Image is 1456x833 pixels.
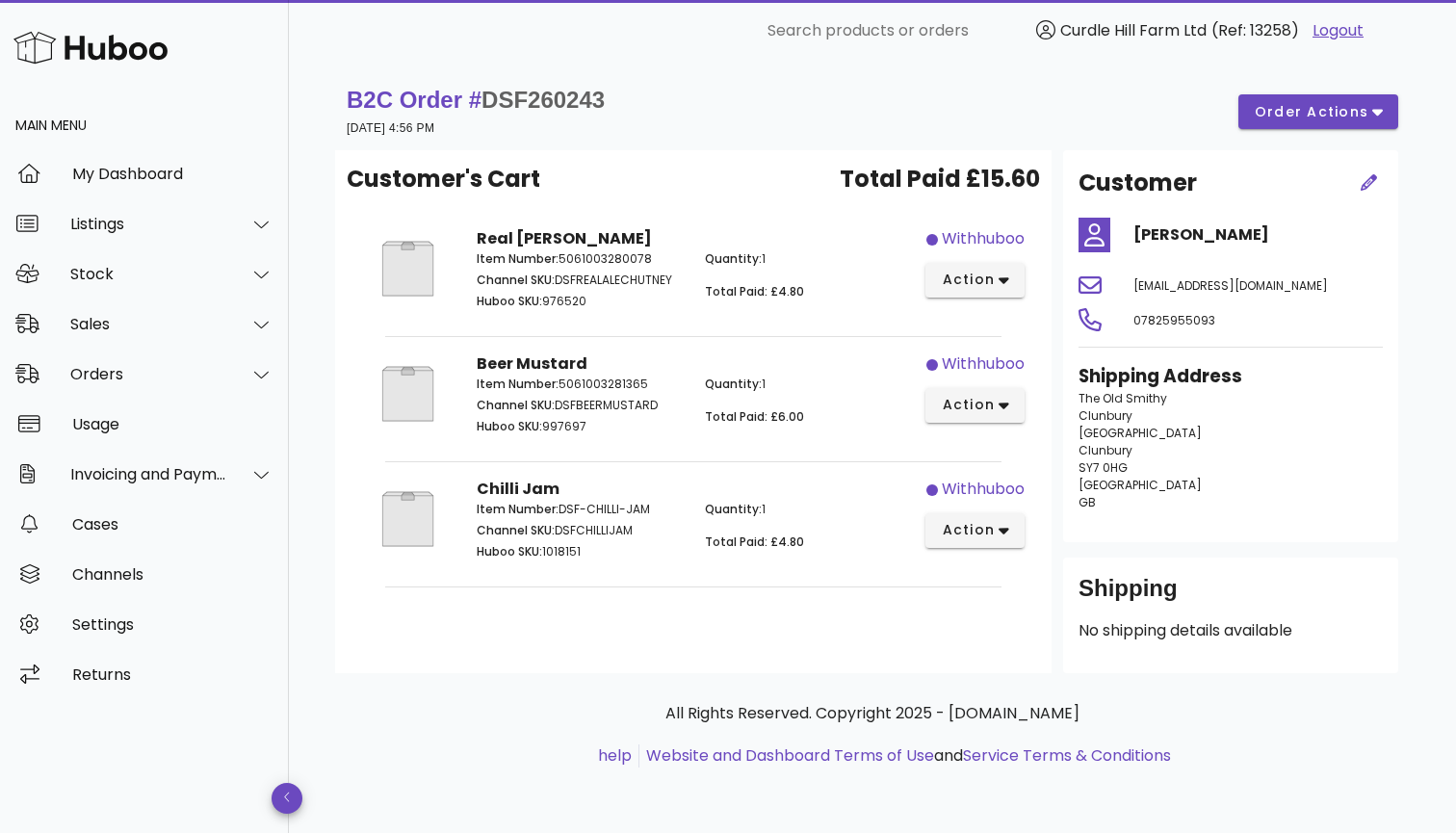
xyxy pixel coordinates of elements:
[705,376,910,393] p: 1
[477,522,555,538] span: Channel SKU:
[477,543,542,560] span: Huboo SKU:
[72,165,273,183] div: My Dashboard
[925,513,1025,548] button: action
[477,522,682,539] p: DSFCHILLIJAM
[941,520,995,540] span: action
[1079,494,1096,510] span: GB
[1079,573,1383,619] div: Shipping
[72,615,273,634] div: Settings
[942,478,1025,501] div: withhuboo
[477,501,559,517] span: Item Number:
[705,534,804,550] span: Total Paid: £4.80
[481,87,605,113] span: DSF260243
[705,283,804,299] span: Total Paid: £4.80
[963,744,1171,767] a: Service Terms & Conditions
[347,87,605,113] strong: B2C Order #
[1133,277,1328,294] span: [EMAIL_ADDRESS][DOMAIN_NAME]
[70,215,227,233] div: Listings
[477,418,542,434] span: Huboo SKU:
[1079,390,1167,406] span: The Old Smithy
[477,478,559,500] strong: Chilli Jam
[477,397,682,414] p: DSFBEERMUSTARD
[477,250,682,268] p: 5061003280078
[477,397,555,413] span: Channel SKU:
[705,408,804,425] span: Total Paid: £6.00
[72,665,273,684] div: Returns
[598,744,632,767] a: help
[1133,312,1215,328] span: 07825955093
[13,27,168,68] img: Huboo Logo
[1079,442,1132,458] span: Clunbury
[1211,19,1299,41] span: (Ref: 13258)
[347,121,434,135] small: [DATE] 4:56 PM
[1238,94,1398,129] button: order actions
[705,250,910,268] p: 1
[925,263,1025,298] button: action
[925,388,1025,423] button: action
[362,352,454,435] img: Product Image
[477,543,682,560] p: 1018151
[1060,19,1207,41] span: Curdle Hill Farm Ltd
[1079,425,1202,441] span: [GEOGRAPHIC_DATA]
[646,744,934,767] a: Website and Dashboard Terms of Use
[70,465,227,483] div: Invoicing and Payments
[941,395,995,415] span: action
[1079,619,1383,642] p: No shipping details available
[1254,102,1369,122] span: order actions
[477,272,682,289] p: DSFREALALECHUTNEY
[705,376,762,392] span: Quantity:
[705,501,762,517] span: Quantity:
[72,515,273,534] div: Cases
[1079,166,1197,200] h2: Customer
[1313,19,1364,42] a: Logout
[942,227,1025,250] div: withhuboo
[70,265,227,283] div: Stock
[351,702,1394,725] p: All Rights Reserved. Copyright 2025 - [DOMAIN_NAME]
[477,376,559,392] span: Item Number:
[1079,363,1383,390] h3: Shipping Address
[477,227,652,249] strong: Real [PERSON_NAME]
[477,501,682,518] p: DSF-CHILLI-JAM
[477,272,555,288] span: Channel SKU:
[1079,407,1132,424] span: Clunbury
[477,418,682,435] p: 997697
[705,250,762,267] span: Quantity:
[1079,477,1202,493] span: [GEOGRAPHIC_DATA]
[477,293,682,310] p: 976520
[840,162,1040,196] span: Total Paid £15.60
[942,352,1025,376] div: withhuboo
[941,270,995,290] span: action
[347,162,540,196] span: Customer's Cart
[72,565,273,584] div: Channels
[362,227,454,310] img: Product Image
[362,478,454,560] img: Product Image
[1133,223,1383,247] h4: [PERSON_NAME]
[72,415,273,433] div: Usage
[70,365,227,383] div: Orders
[639,744,1171,768] li: and
[477,352,587,375] strong: Beer Mustard
[477,293,542,309] span: Huboo SKU:
[477,376,682,393] p: 5061003281365
[70,315,227,333] div: Sales
[477,250,559,267] span: Item Number:
[705,501,910,518] p: 1
[1079,459,1128,476] span: SY7 0HG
